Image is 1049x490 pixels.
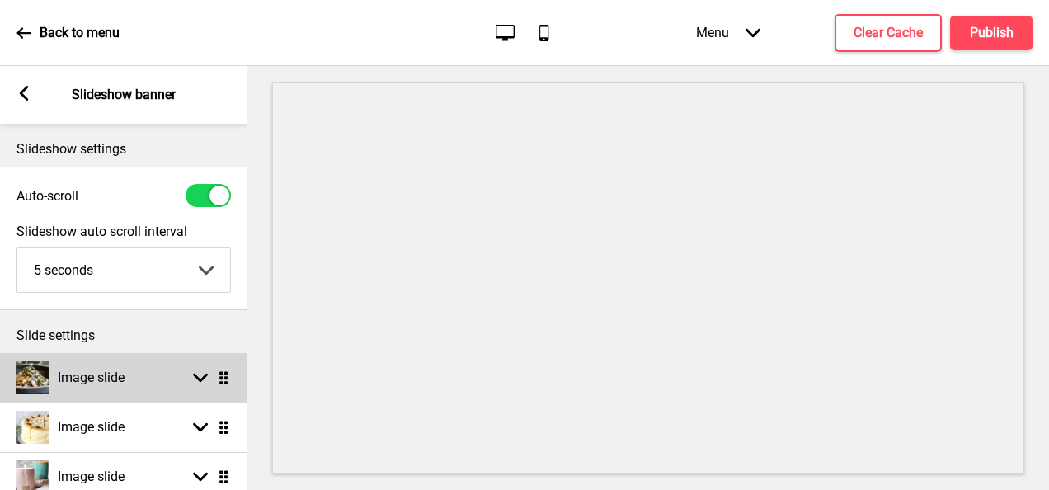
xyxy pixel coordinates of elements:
p: Slide settings [16,327,231,345]
h4: Publish [970,24,1014,42]
h4: Image slide [58,369,125,387]
p: Back to menu [40,24,120,42]
a: Back to menu [16,11,120,55]
label: Auto-scroll [16,188,78,204]
h4: Clear Cache [854,24,923,42]
button: Clear Cache [835,14,942,52]
button: Publish [950,16,1033,50]
h4: Image slide [58,418,125,436]
div: Menu [680,8,777,57]
label: Slideshow auto scroll interval [16,224,231,239]
p: Slideshow banner [72,86,176,104]
p: Slideshow settings [16,140,231,158]
h4: Image slide [58,468,125,486]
